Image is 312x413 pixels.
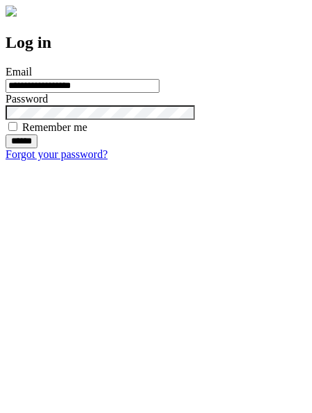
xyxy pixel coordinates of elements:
[22,121,87,133] label: Remember me
[6,6,17,17] img: logo-4e3dc11c47720685a147b03b5a06dd966a58ff35d612b21f08c02c0306f2b779.png
[6,93,48,105] label: Password
[6,33,306,52] h2: Log in
[6,66,32,78] label: Email
[6,148,107,160] a: Forgot your password?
